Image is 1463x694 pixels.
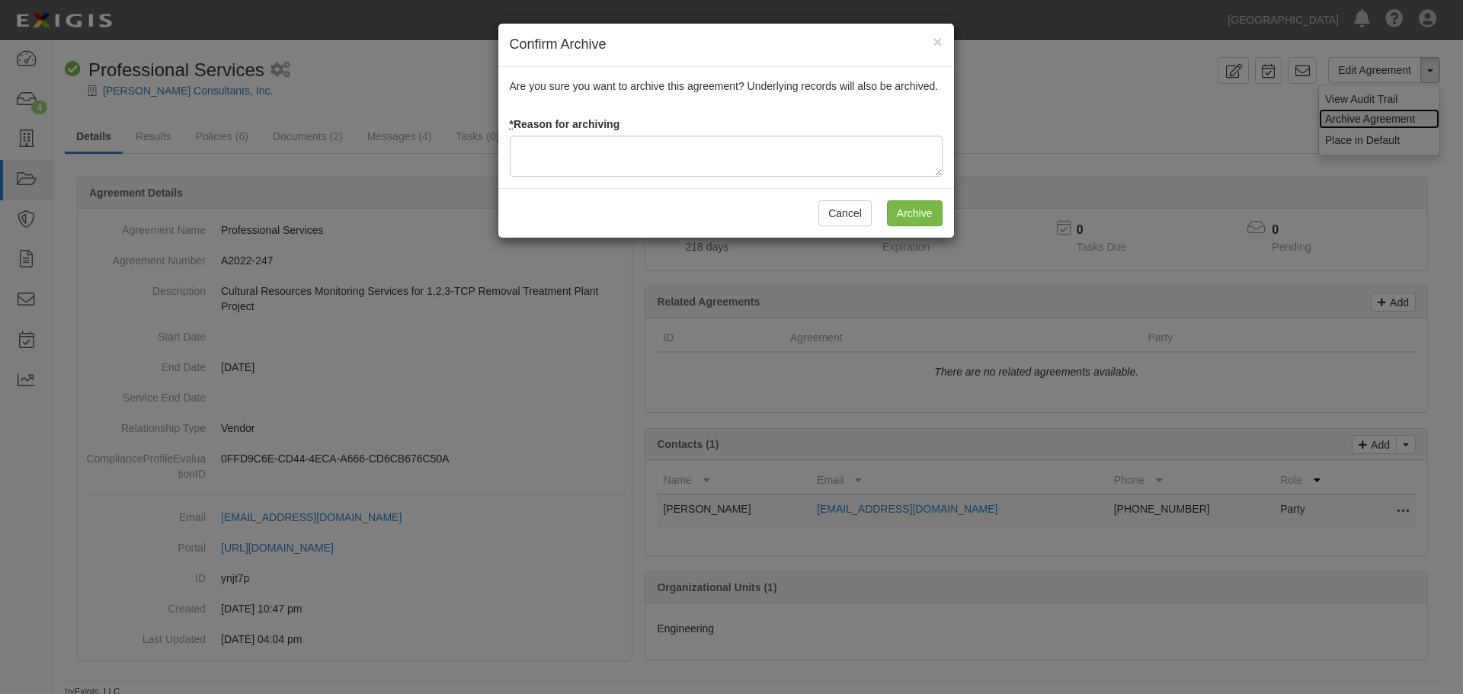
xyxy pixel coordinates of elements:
[933,33,942,50] span: ×
[510,118,514,130] abbr: required
[498,67,954,188] div: Are you sure you want to archive this agreement? Underlying records will also be archived.
[818,200,872,226] button: Cancel
[933,34,942,50] button: Close
[510,35,943,55] h4: Confirm Archive
[887,200,943,226] input: Archive
[510,117,620,132] label: Reason for archiving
